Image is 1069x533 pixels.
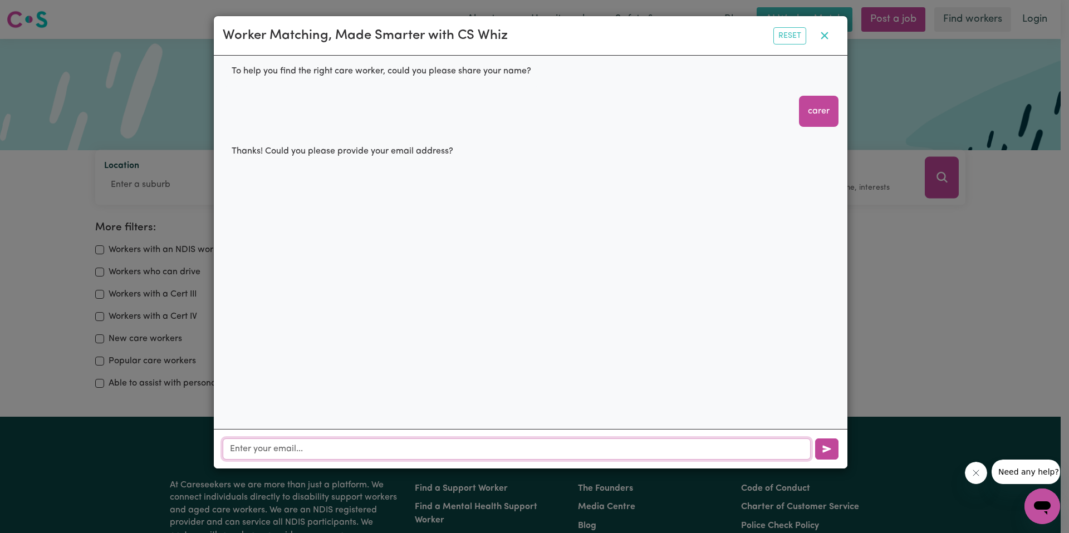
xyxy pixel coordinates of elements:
div: carer [799,96,838,127]
div: To help you find the right care worker, could you please share your name? [223,56,540,87]
div: Worker Matching, Made Smarter with CS Whiz [223,26,508,46]
input: Enter your email... [223,438,811,460]
iframe: Close message [965,462,987,484]
iframe: Button to launch messaging window [1024,488,1060,524]
div: Thanks! Could you please provide your email address? [223,136,462,167]
iframe: Message from company [992,460,1060,484]
button: Reset [773,27,806,45]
